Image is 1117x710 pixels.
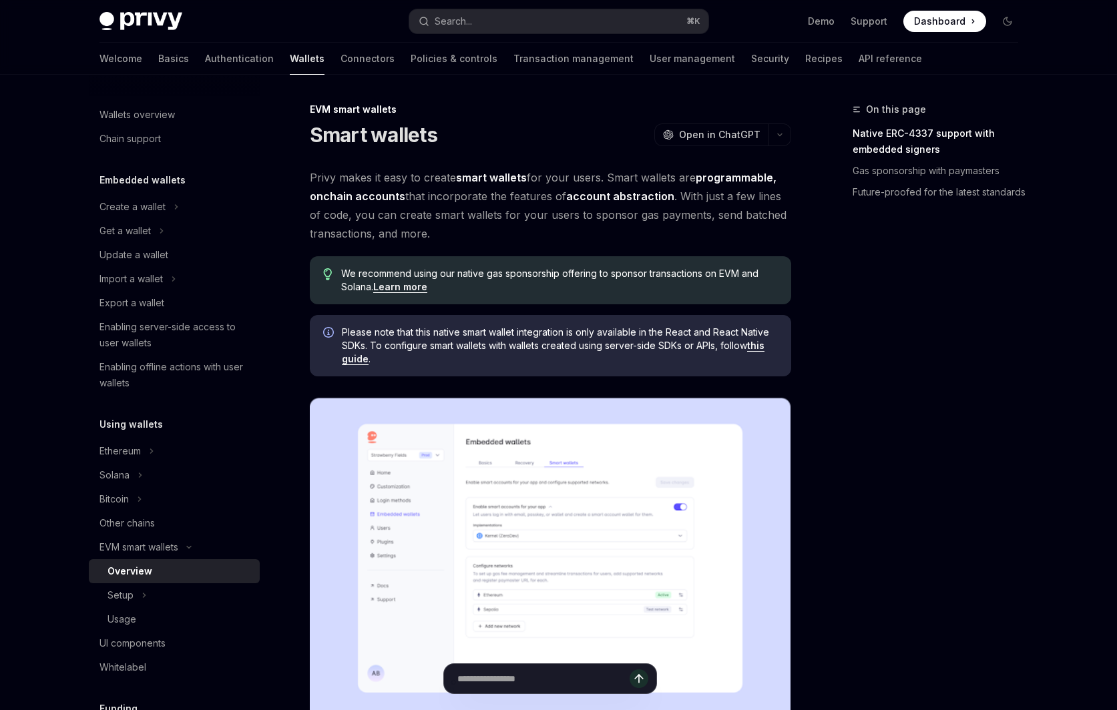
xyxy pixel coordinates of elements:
a: account abstraction [566,190,674,204]
div: Create a wallet [99,199,166,215]
div: Whitelabel [99,659,146,675]
a: Support [851,15,887,28]
div: Solana [99,467,130,483]
a: API reference [859,43,922,75]
div: Setup [107,587,134,603]
div: Enabling offline actions with user wallets [99,359,252,391]
button: Send message [630,669,648,688]
button: Toggle Get a wallet section [89,219,260,243]
a: Security [751,43,789,75]
input: Ask a question... [457,664,630,693]
a: Enabling server-side access to user wallets [89,315,260,355]
a: Authentication [205,43,274,75]
div: Get a wallet [99,223,151,239]
h1: Smart wallets [310,123,437,147]
span: Privy makes it easy to create for your users. Smart wallets are that incorporate the features of ... [310,168,791,243]
div: Usage [107,611,136,627]
a: Dashboard [903,11,986,32]
span: Please note that this native smart wallet integration is only available in the React and React Na... [342,326,778,366]
a: Update a wallet [89,243,260,267]
svg: Info [323,327,337,340]
a: Basics [158,43,189,75]
a: User management [650,43,735,75]
div: Update a wallet [99,247,168,263]
span: On this page [866,101,926,117]
button: Open in ChatGPT [654,123,768,146]
div: Export a wallet [99,295,164,311]
a: Wallets overview [89,103,260,127]
button: Toggle Create a wallet section [89,195,260,219]
button: Open search [409,9,708,33]
button: Toggle dark mode [997,11,1018,32]
button: Toggle Solana section [89,463,260,487]
button: Toggle Import a wallet section [89,267,260,291]
a: Enabling offline actions with user wallets [89,355,260,395]
h5: Embedded wallets [99,172,186,188]
button: Toggle Ethereum section [89,439,260,463]
button: Toggle Bitcoin section [89,487,260,511]
img: dark logo [99,12,182,31]
div: Bitcoin [99,491,129,507]
a: Connectors [341,43,395,75]
a: Gas sponsorship with paymasters [853,160,1029,182]
a: Recipes [805,43,843,75]
a: Policies & controls [411,43,497,75]
div: Wallets overview [99,107,175,123]
a: Demo [808,15,835,28]
button: Toggle Setup section [89,583,260,607]
div: EVM smart wallets [310,103,791,116]
a: Whitelabel [89,655,260,679]
a: Learn more [373,281,427,293]
div: EVM smart wallets [99,539,178,555]
a: Export a wallet [89,291,260,315]
a: Native ERC-4337 support with embedded signers [853,123,1029,160]
div: Other chains [99,515,155,531]
div: Overview [107,563,152,579]
a: Welcome [99,43,142,75]
div: Enabling server-side access to user wallets [99,319,252,351]
div: Import a wallet [99,271,163,287]
span: ⌘ K [686,16,700,27]
a: Transaction management [513,43,634,75]
a: Overview [89,559,260,583]
div: UI components [99,635,166,651]
a: Wallets [290,43,324,75]
span: Dashboard [914,15,965,28]
h5: Using wallets [99,416,163,432]
a: Chain support [89,127,260,151]
a: UI components [89,631,260,655]
div: Ethereum [99,443,141,459]
a: Usage [89,607,260,631]
div: Search... [435,13,472,29]
svg: Tip [323,268,332,280]
div: Chain support [99,131,161,147]
span: Open in ChatGPT [679,128,760,141]
span: We recommend using our native gas sponsorship offering to sponsor transactions on EVM and Solana. [341,267,777,294]
button: Toggle EVM smart wallets section [89,535,260,559]
a: Future-proofed for the latest standards [853,182,1029,203]
a: Other chains [89,511,260,535]
strong: smart wallets [456,171,527,184]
